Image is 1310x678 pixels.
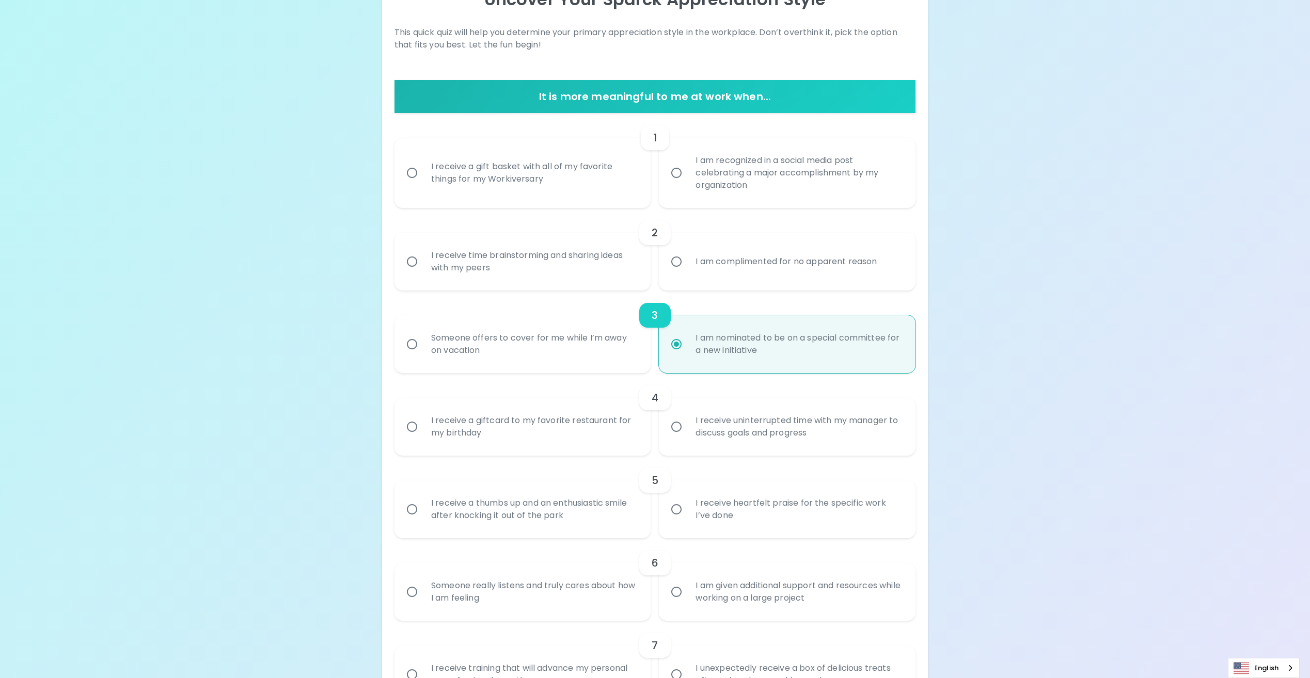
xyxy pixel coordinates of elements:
h6: 2 [652,224,658,241]
h6: 6 [652,555,658,571]
div: I receive uninterrupted time with my manager to discuss goals and progress [687,402,910,451]
div: I receive a giftcard to my favorite restaurant for my birthday [423,402,645,451]
p: This quick quiz will help you determine your primary appreciation style in the workplace. Don’t o... [394,26,916,51]
div: choice-group-check [394,373,916,456]
div: I receive a thumbs up and an enthusiastic smile after knocking it out of the park [423,485,645,534]
h6: 5 [652,472,658,489]
div: choice-group-check [394,456,916,538]
h6: 3 [652,307,658,324]
div: choice-group-check [394,208,916,290]
div: Language [1228,658,1300,678]
div: choice-group-check [394,290,916,373]
div: I am given additional support and resources while working on a large project [687,567,910,617]
a: English [1228,658,1299,677]
div: choice-group-check [394,538,916,621]
div: Someone really listens and truly cares about how I am feeling [423,567,645,617]
div: I receive heartfelt praise for the specific work I’ve done [687,485,910,534]
div: I receive time brainstorming and sharing ideas with my peers [423,237,645,286]
h6: It is more meaningful to me at work when... [399,88,911,105]
h6: 1 [653,130,657,146]
div: I am complimented for no apparent reason [687,243,885,280]
div: choice-group-check [394,113,916,208]
h6: 7 [652,637,658,654]
div: Someone offers to cover for me while I’m away on vacation [423,319,645,369]
div: I am recognized in a social media post celebrating a major accomplishment by my organization [687,142,910,204]
aside: Language selected: English [1228,658,1300,678]
div: I receive a gift basket with all of my favorite things for my Workiversary [423,148,645,198]
div: I am nominated to be on a special committee for a new initiative [687,319,910,369]
h6: 4 [652,390,658,406]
